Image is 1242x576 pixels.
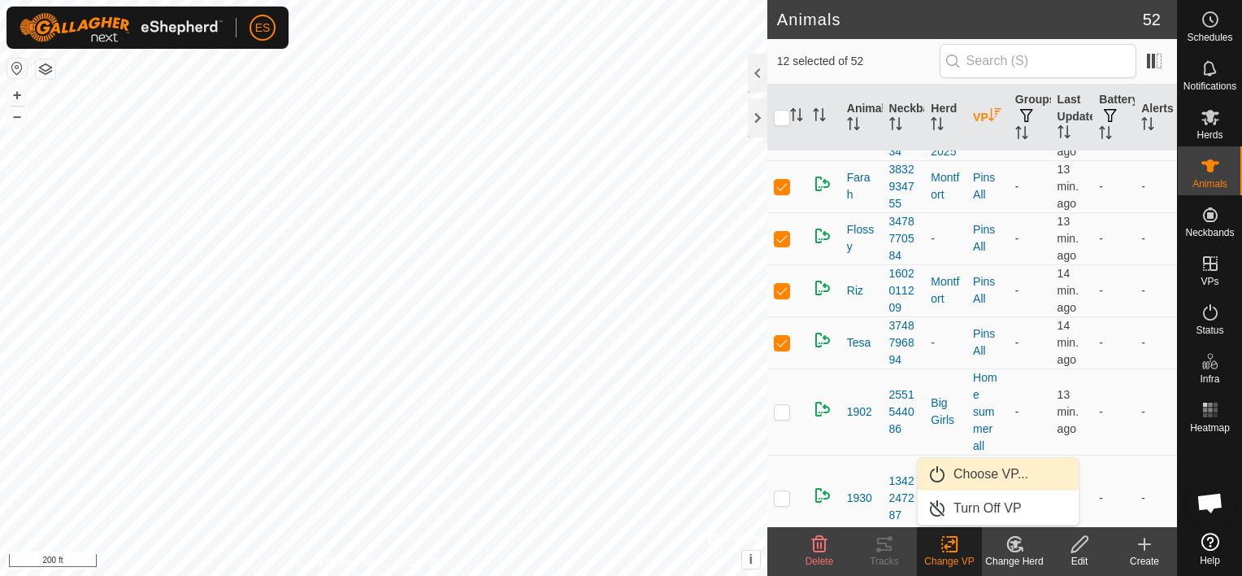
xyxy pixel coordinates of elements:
span: Aug 27, 2025, 6:36 AM [1057,111,1079,158]
span: Turn Off VP [953,499,1022,518]
a: Pins All [973,327,995,357]
a: Open chat [1186,478,1235,527]
span: Flossy [847,221,876,255]
p-sorticon: Activate to sort [1099,129,1112,142]
h2: Animals [777,10,1143,29]
a: Privacy Policy [319,555,380,569]
td: - [1009,160,1051,212]
div: 3748796894 [889,317,918,369]
div: - [931,334,960,351]
span: Riz [847,282,863,299]
td: - [1135,160,1177,212]
div: 3478770584 [889,213,918,264]
p-sorticon: Activate to sort [988,111,1001,124]
td: - [1092,455,1135,541]
div: Create [1112,554,1177,569]
span: Status [1196,325,1223,335]
td: - [1135,212,1177,264]
span: Aug 27, 2025, 6:37 AM [1057,215,1079,262]
a: Help [1178,526,1242,572]
th: Last Updated [1051,85,1093,151]
span: Notifications [1183,81,1236,91]
div: - [931,230,960,247]
span: Aug 27, 2025, 6:36 AM [1057,267,1079,314]
div: Montfort [931,169,960,203]
div: Montfort [931,273,960,308]
td: - [1092,264,1135,316]
th: VP [966,85,1009,151]
p-sorticon: Activate to sort [889,120,902,133]
span: Herds [1196,130,1222,140]
td: - [1135,316,1177,369]
td: - [1009,316,1051,369]
p-sorticon: Activate to sort [1057,128,1070,141]
span: Choose VP... [953,465,1028,484]
div: 1342247287 [889,473,918,524]
span: Aug 27, 2025, 6:37 AM [1057,388,1079,435]
span: VPs [1201,277,1218,286]
p-sorticon: Activate to sort [1015,129,1028,142]
td: - [1092,369,1135,455]
td: - [1092,316,1135,369]
span: 1930 [847,490,872,507]
th: Battery [1092,85,1135,151]
p-sorticon: Activate to sort [931,120,944,133]
span: Infra [1200,374,1219,384]
div: 1602011209 [889,265,918,316]
li: Turn Off VP [918,492,1079,525]
span: 52 [1143,7,1161,32]
span: Tesa [847,334,871,351]
div: Change Herd [982,554,1047,569]
td: - [1092,212,1135,264]
div: Change VP [917,554,982,569]
th: Herd [924,85,966,151]
td: - [1009,212,1051,264]
td: - [1009,369,1051,455]
button: – [7,107,27,126]
p-sorticon: Activate to sort [813,111,826,124]
td: - [1092,160,1135,212]
td: - [1009,264,1051,316]
div: Edit [1047,554,1112,569]
div: 2551544086 [889,386,918,438]
div: Big Girls [931,395,960,429]
th: Neckband [883,85,925,151]
span: 1902 [847,404,872,421]
th: Groups [1009,85,1051,151]
p-sorticon: Activate to sort [847,120,860,133]
img: returning on [813,330,832,350]
th: Animal [840,85,883,151]
span: Farah [847,169,876,203]
td: - [1135,369,1177,455]
a: Pins All [973,275,995,305]
span: i [749,552,753,566]
img: returning on [813,226,832,246]
img: returning on [813,278,832,298]
p-sorticon: Activate to sort [1141,120,1154,133]
input: Search (S) [940,44,1136,78]
img: returning on [813,174,832,194]
span: Neckbands [1185,228,1234,238]
img: Gallagher Logo [20,13,223,42]
a: Pins All [973,171,995,201]
button: i [742,551,760,569]
span: 12 selected of 52 [777,53,940,70]
td: - [1135,455,1177,541]
a: Contact Us [400,555,448,569]
img: returning on [813,486,832,505]
div: 3832934755 [889,161,918,212]
div: Tracks [852,554,917,569]
span: Animals [1192,179,1227,189]
p-sorticon: Activate to sort [790,111,803,124]
img: returning on [813,399,832,419]
td: - [1009,455,1051,541]
span: Help [1200,556,1220,565]
th: Alerts [1135,85,1177,151]
span: Aug 27, 2025, 6:37 AM [1057,163,1079,210]
li: Choose VP... [918,458,1079,491]
button: Map Layers [36,59,55,79]
span: Schedules [1187,33,1232,42]
span: ES [255,20,271,37]
span: Aug 27, 2025, 6:36 AM [1057,319,1079,366]
span: Delete [806,556,834,567]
